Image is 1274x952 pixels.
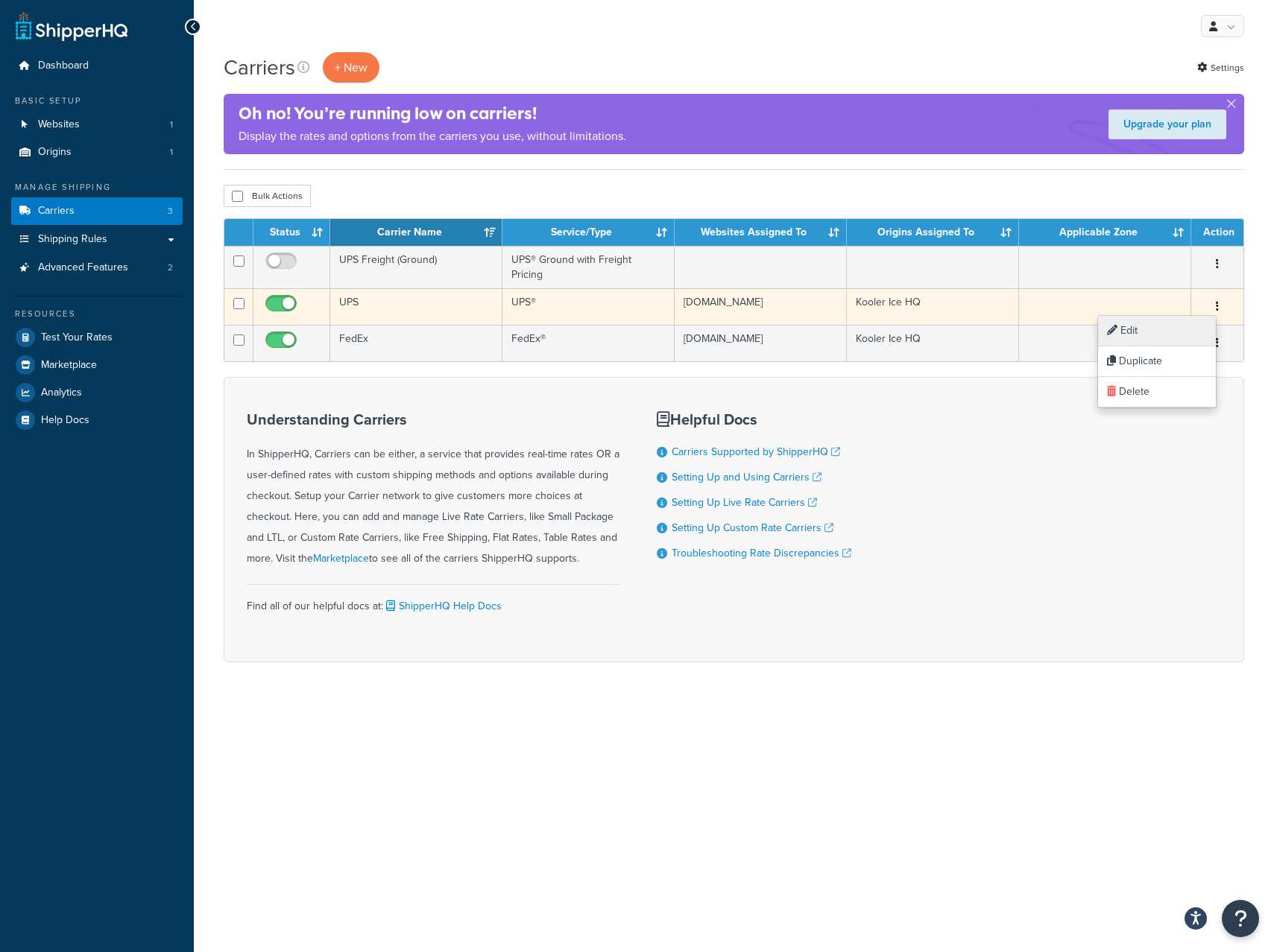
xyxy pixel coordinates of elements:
[675,219,847,246] th: Websites Assigned To: activate to sort column ascending
[247,411,619,428] h3: Understanding Carriers
[253,219,330,246] th: Status: activate to sort column ascending
[502,246,675,288] td: UPS® Ground with Freight Pricing
[847,288,1019,325] td: Kooler Ice HQ
[672,444,840,460] a: Carriers Supported by ShipperHQ
[330,246,502,288] td: UPS Freight (Ground)
[672,520,833,536] a: Setting Up Custom Rate Carriers
[11,379,183,406] a: Analytics
[38,118,80,131] span: Websites
[38,233,107,246] span: Shipping Rules
[11,139,183,166] a: Origins 1
[16,11,127,41] a: ShipperHQ Home
[38,146,72,159] span: Origins
[330,325,502,361] td: FedEx
[11,52,183,80] a: Dashboard
[11,324,183,351] a: Test Your Rates
[11,111,183,139] a: Websites 1
[1222,900,1259,937] button: Open Resource Center
[313,550,369,566] a: Marketplace
[170,118,173,131] span: 1
[11,95,183,107] div: Basic Setup
[330,288,502,325] td: UPS
[1098,377,1216,407] a: Delete
[847,325,1019,361] td: Kooler Ice HQ
[41,414,89,427] span: Help Docs
[1197,57,1244,78] a: Settings
[383,598,502,614] a: ShipperHQ Help Docs
[502,325,675,361] td: FedEx®
[11,226,183,253] a: Shipping Rules
[41,387,82,399] span: Analytics
[239,126,626,147] p: Display the rates and options from the carriers you use, without limitations.
[657,411,851,428] h3: Helpful Docs
[11,352,183,378] a: Marketplace
[502,288,675,325] td: UPS®
[224,53,295,82] h1: Carriers
[1019,219,1191,246] th: Applicable Zone: activate to sort column ascending
[502,219,675,246] th: Service/Type: activate to sort column ascending
[11,181,183,194] div: Manage Shipping
[675,325,847,361] td: [DOMAIN_NAME]
[11,254,183,282] li: Advanced Features
[41,331,113,344] span: Test Your Rates
[11,308,183,320] div: Resources
[41,359,97,372] span: Marketplace
[38,60,89,72] span: Dashboard
[675,288,847,325] td: [DOMAIN_NAME]
[323,52,379,83] button: + New
[247,584,619,617] div: Find all of our helpful docs at:
[11,139,183,166] li: Origins
[672,469,822,485] a: Setting Up and Using Carriers
[11,197,183,225] li: Carriers
[38,205,75,218] span: Carriers
[11,407,183,434] a: Help Docs
[847,219,1019,246] th: Origins Assigned To: activate to sort column ascending
[11,254,183,282] a: Advanced Features 2
[247,411,619,569] div: In ShipperHQ, Carriers can be either, a service that provides real-time rates OR a user-defined r...
[11,111,183,139] li: Websites
[168,205,173,218] span: 3
[1098,346,1216,377] a: Duplicate
[239,101,626,126] h4: Oh no! You’re running low on carriers!
[1191,219,1243,246] th: Action
[672,495,817,510] a: Setting Up Live Rate Carriers
[1109,110,1226,139] a: Upgrade your plan
[168,261,173,274] span: 2
[38,261,128,274] span: Advanced Features
[11,197,183,225] a: Carriers 3
[1098,316,1216,346] a: Edit
[330,219,502,246] th: Carrier Name: activate to sort column ascending
[170,146,173,159] span: 1
[224,185,311,207] button: Bulk Actions
[672,545,851,561] a: Troubleshooting Rate Discrepancies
